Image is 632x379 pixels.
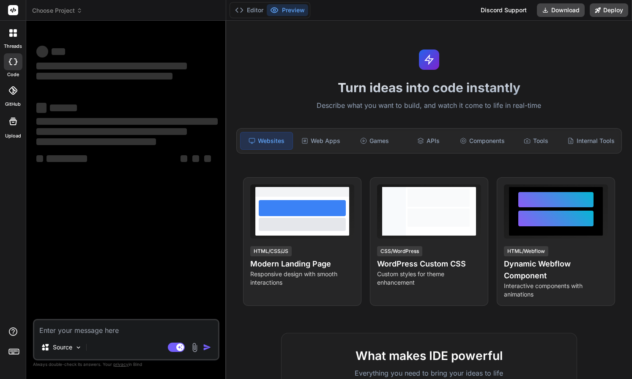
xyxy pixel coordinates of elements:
[377,270,481,287] p: Custom styles for theme enhancement
[53,343,72,352] p: Source
[203,343,211,352] img: icon
[4,43,22,50] label: threads
[250,246,292,256] div: HTML/CSS/JS
[232,4,267,16] button: Editor
[52,48,65,55] span: ‌
[7,71,19,78] label: code
[36,138,156,145] span: ‌
[250,258,354,270] h4: Modern Landing Page
[190,343,200,352] img: attachment
[36,103,47,113] span: ‌
[504,282,608,299] p: Interactive components with animations
[75,344,82,351] img: Pick Models
[402,132,454,150] div: APIs
[349,132,401,150] div: Games
[36,155,43,162] span: ‌
[295,368,563,378] p: Everything you need to bring your ideas to life
[192,155,199,162] span: ‌
[231,100,627,111] p: Describe what you want to build, and watch it come to life in real-time
[377,258,481,270] h4: WordPress Custom CSS
[36,128,187,135] span: ‌
[36,63,187,69] span: ‌
[377,246,422,256] div: CSS/WordPress
[295,347,563,365] h2: What makes IDE powerful
[267,4,308,16] button: Preview
[36,46,48,58] span: ‌
[240,132,293,150] div: Websites
[36,118,218,125] span: ‌
[231,80,627,95] h1: Turn ideas into code instantly
[32,6,82,15] span: Choose Project
[590,3,628,17] button: Deploy
[50,104,77,111] span: ‌
[456,132,508,150] div: Components
[5,132,21,140] label: Upload
[476,3,532,17] div: Discord Support
[113,362,129,367] span: privacy
[250,270,354,287] p: Responsive design with smooth interactions
[504,246,548,256] div: HTML/Webflow
[510,132,562,150] div: Tools
[36,73,172,80] span: ‌
[204,155,211,162] span: ‌
[47,155,87,162] span: ‌
[33,360,219,368] p: Always double-check its answers. Your in Bind
[295,132,347,150] div: Web Apps
[504,258,608,282] h4: Dynamic Webflow Component
[564,132,618,150] div: Internal Tools
[537,3,585,17] button: Download
[181,155,187,162] span: ‌
[5,101,21,108] label: GitHub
